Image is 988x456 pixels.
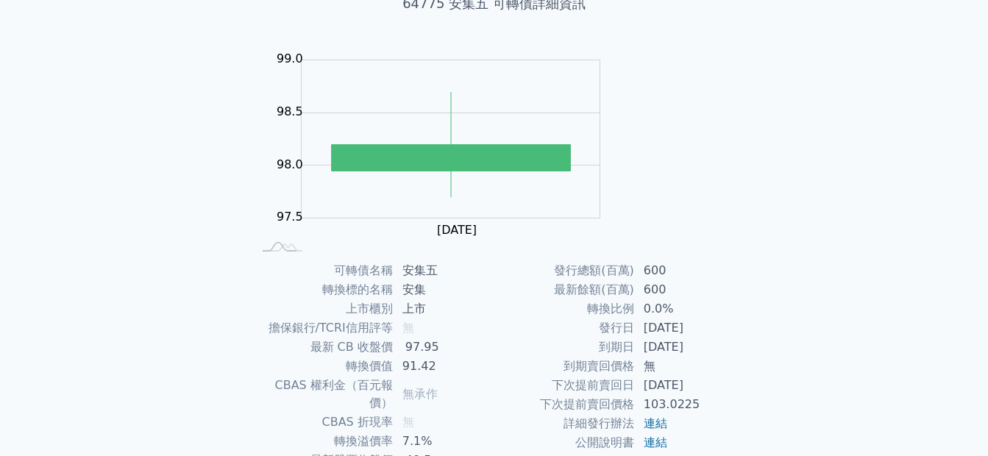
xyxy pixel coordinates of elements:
[635,318,736,338] td: [DATE]
[494,261,635,280] td: 發行總額(百萬)
[253,413,394,432] td: CBAS 折現率
[402,338,442,356] div: 97.95
[253,357,394,376] td: 轉換價值
[644,435,667,449] a: 連結
[402,321,414,335] span: 無
[277,157,303,171] tspan: 98.0
[494,395,635,414] td: 下次提前賣回價格
[394,261,494,280] td: 安集五
[253,338,394,357] td: 最新 CB 收盤價
[277,104,303,118] tspan: 98.5
[494,318,635,338] td: 發行日
[494,433,635,452] td: 公開說明書
[277,210,303,224] tspan: 97.5
[644,416,667,430] a: 連結
[494,280,635,299] td: 最新餘額(百萬)
[253,280,394,299] td: 轉換標的名稱
[253,376,394,413] td: CBAS 權利金（百元報價）
[277,51,303,65] tspan: 99.0
[253,299,394,318] td: 上市櫃別
[635,280,736,299] td: 600
[494,414,635,433] td: 詳細發行辦法
[394,280,494,299] td: 安集
[494,299,635,318] td: 轉換比例
[635,338,736,357] td: [DATE]
[494,338,635,357] td: 到期日
[635,261,736,280] td: 600
[394,357,494,376] td: 91.42
[437,223,477,237] tspan: [DATE]
[914,385,988,456] iframe: Chat Widget
[402,415,414,429] span: 無
[635,395,736,414] td: 103.0225
[635,299,736,318] td: 0.0%
[635,357,736,376] td: 無
[635,376,736,395] td: [DATE]
[394,299,494,318] td: 上市
[494,357,635,376] td: 到期賣回價格
[332,92,571,197] g: Series
[394,432,494,451] td: 7.1%
[253,261,394,280] td: 可轉債名稱
[402,387,438,401] span: 無承作
[253,432,394,451] td: 轉換溢價率
[253,318,394,338] td: 擔保銀行/TCRI信用評等
[494,376,635,395] td: 下次提前賣回日
[914,385,988,456] div: 聊天小工具
[269,51,622,237] g: Chart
